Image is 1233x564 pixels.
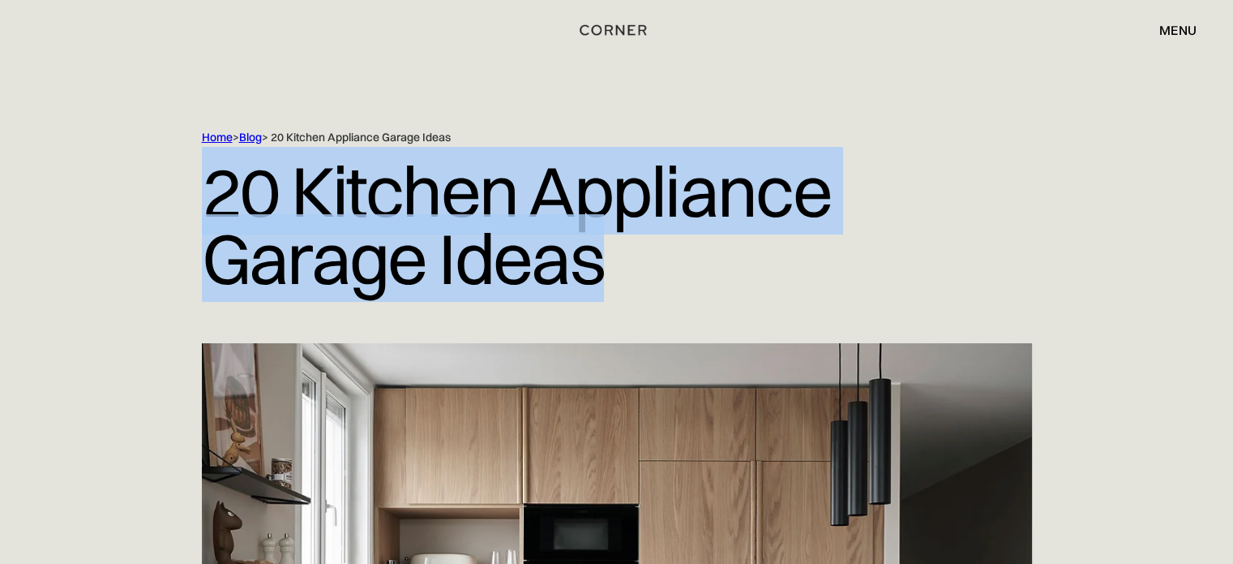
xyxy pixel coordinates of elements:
[202,130,233,144] a: Home
[239,130,262,144] a: Blog
[202,145,1032,304] h1: 20 Kitchen Appliance Garage Ideas
[202,130,964,145] div: > > 20 Kitchen Appliance Garage Ideas
[1159,24,1197,37] div: menu
[1143,16,1197,44] div: menu
[574,19,658,41] a: home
